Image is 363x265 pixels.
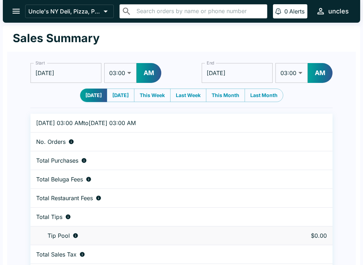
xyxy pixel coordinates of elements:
div: Sales tax paid by diners [36,251,267,258]
label: Start [35,60,45,66]
button: Uncle's NY Deli, Pizza, Pasta & Subs [25,5,114,18]
p: [DATE] 03:00 AM to [DATE] 03:00 AM [36,119,267,126]
input: Choose date, selected date is Oct 12, 2025 [30,63,101,83]
p: Total Purchases [36,157,78,164]
button: [DATE] [107,89,134,102]
button: Last Week [170,89,206,102]
p: Tip Pool [48,232,70,239]
button: This Month [206,89,245,102]
h1: Sales Summary [13,31,100,45]
button: uncles [313,4,352,19]
div: Fees paid by diners to Beluga [36,176,267,183]
button: This Week [134,89,171,102]
button: AM [308,63,333,83]
div: Tips unclaimed by a waiter [36,232,267,239]
input: Choose date, selected date is Oct 13, 2025 [202,63,273,83]
p: Total Sales Tax [36,251,77,258]
button: AM [136,63,161,83]
p: No. Orders [36,138,66,145]
p: Total Restaurant Fees [36,194,93,202]
button: open drawer [7,2,25,20]
p: Total Tips [36,213,62,220]
div: Fees paid by diners to restaurant [36,194,267,202]
input: Search orders by name or phone number [134,6,264,16]
p: Alerts [289,8,305,15]
button: [DATE] [80,89,107,102]
div: Aggregate order subtotals [36,157,267,164]
p: Total Beluga Fees [36,176,83,183]
label: End [207,60,214,66]
p: 0 [284,8,288,15]
div: Number of orders placed [36,138,267,145]
div: uncles [328,7,349,16]
p: Uncle's NY Deli, Pizza, Pasta & Subs [28,8,101,15]
div: Combined individual and pooled tips [36,213,267,220]
p: $0.00 [279,232,327,239]
button: Last Month [245,89,283,102]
